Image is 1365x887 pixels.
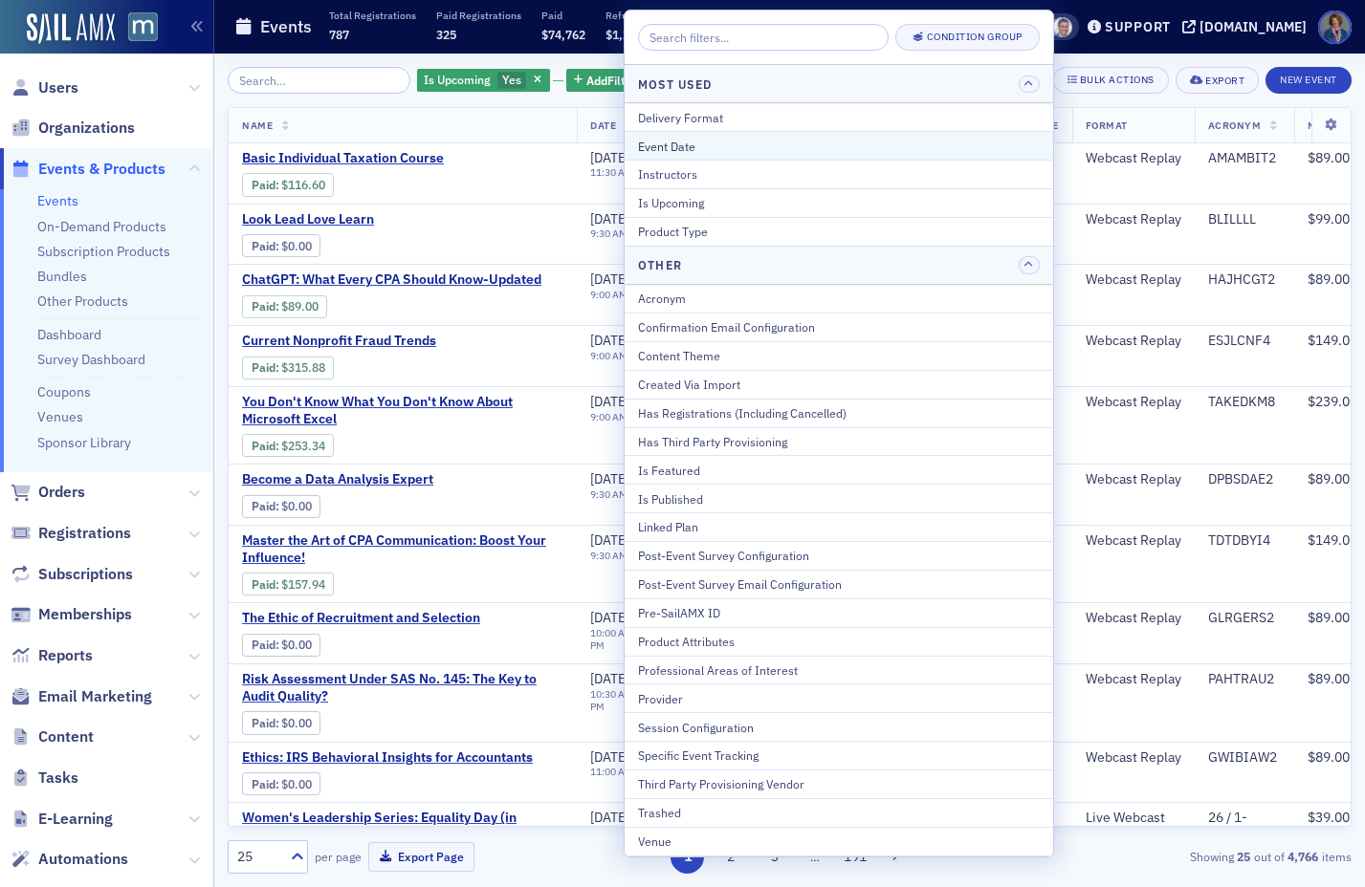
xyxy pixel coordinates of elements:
span: : [252,716,281,730]
span: [DATE] [590,670,629,687]
span: $239.00 [1308,393,1357,410]
span: : [252,239,281,253]
a: Paid [252,439,275,453]
div: Paid: 0 - $0 [242,634,320,657]
span: : [252,499,281,513]
div: Created Via Import [638,376,1040,393]
span: Email Marketing [38,686,152,707]
div: Has Third Party Provisioning [638,433,1040,450]
a: Other Products [37,292,128,310]
div: Webcast Replay [1086,150,1181,167]
div: Event Date [638,138,1040,155]
img: SailAMX [128,12,158,42]
div: Content Theme [638,347,1040,364]
button: Condition Group [895,24,1040,51]
span: $0.00 [281,716,312,730]
span: Add Filter [586,72,637,89]
button: Post-Event Survey Configuration [625,541,1053,570]
span: Look Lead Love Learn [242,211,563,228]
div: GLRGERS2 [1208,610,1281,627]
span: [DATE] [590,609,629,626]
button: Specific Event Tracking [625,741,1053,769]
button: New Event [1266,67,1352,94]
a: New Event [1266,70,1352,87]
button: Event Date [625,131,1053,160]
time: 9:00 AM [590,410,627,423]
button: Third Party Provisioning Vendor [625,769,1053,798]
div: – [590,766,675,778]
span: 325 [436,27,456,42]
div: – [590,289,676,301]
span: $74,762 [541,27,585,42]
time: 12:30 PM [590,687,665,713]
time: 10:00 AM [590,626,633,639]
span: $99.00 [1308,210,1350,227]
a: Subscription Products [37,243,170,260]
div: BLILLLL [1208,211,1281,228]
span: Tasks [38,768,78,789]
span: Name [242,119,273,132]
a: Current Nonprofit Fraud Trends [242,333,563,350]
button: AddFilter [566,69,645,93]
button: Export [1176,67,1259,94]
div: – [590,488,676,501]
a: Paid [252,577,275,592]
a: You Don't Know What You Don't Know About Microsoft Excel [242,394,563,427]
span: $149.00 [1308,531,1357,549]
div: [DOMAIN_NAME] [1200,18,1307,35]
span: $157.94 [281,577,325,592]
a: Master the Art of CPA Communication: Boost Your Influence! [242,532,563,566]
time: 11:00 AM [590,765,633,778]
div: Venue [638,833,1040,850]
time: 11:00 AM [590,826,633,839]
div: Trashed [638,804,1040,821]
button: Content Theme [625,341,1053,370]
div: Third Party Provisioning Vendor [638,775,1040,792]
div: Post-Event Survey Configuration [638,547,1040,564]
span: E-Learning [38,809,113,830]
span: : [252,777,281,791]
a: Basic Individual Taxation Course [242,150,563,167]
div: Condition Group [927,32,1023,42]
time: 12:00 PM [590,626,665,652]
div: Webcast Replay [1086,532,1181,550]
div: – [590,350,670,362]
a: Automations [11,849,128,870]
span: : [252,577,281,592]
span: [DATE] [590,470,629,487]
button: Is Upcoming [625,188,1053,217]
a: Paid [252,638,275,652]
a: Become a Data Analysis Expert [242,471,563,488]
div: Provider [638,690,1040,707]
button: Instructors [625,160,1053,188]
div: – [590,550,670,562]
div: AMAMBIT2 [1208,150,1281,167]
span: : [252,178,281,192]
span: $89.00 [1308,270,1350,288]
span: : [252,439,281,453]
a: Paid [252,777,275,791]
button: Venue [625,827,1053,855]
span: $116.60 [281,178,325,192]
span: Organizations [38,118,135,139]
span: $149.00 [1308,332,1357,349]
span: The Ethic of Recruitment and Selection [242,610,563,627]
span: ChatGPT: What Every CPA Should Know-Updated [242,271,563,289]
span: [DATE] [590,332,629,349]
span: $0.00 [281,239,312,253]
time: 9:30 AM [590,227,627,240]
button: Is Featured [625,455,1053,484]
div: Acronym [638,290,1040,307]
span: Events & Products [38,159,165,180]
div: GWIBIAW2 [1208,749,1281,767]
span: Reports [38,645,93,666]
button: Created Via Import [625,370,1053,399]
a: SailAMX [27,13,115,44]
span: : [252,638,281,652]
span: Orders [38,482,85,503]
span: $89.00 [1308,670,1350,687]
h1: Events [260,15,312,38]
div: Paid: 0 - $0 [242,772,320,795]
strong: 25 [1234,848,1254,865]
